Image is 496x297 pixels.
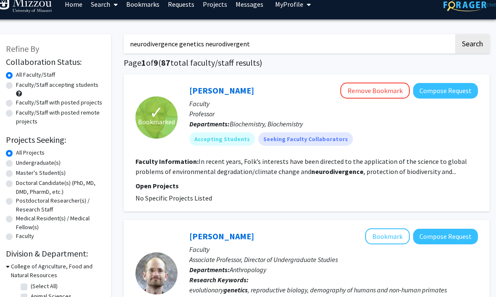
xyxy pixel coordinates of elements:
[11,262,103,280] h3: College of Agriculture, Food and Natural Resources
[154,57,158,68] span: 9
[141,57,146,68] span: 1
[16,179,103,196] label: Doctoral Candidate(s) (PhD, MD, DMD, PharmD, etc.)
[6,43,39,54] span: Refine By
[189,85,254,96] a: [PERSON_NAME]
[6,57,103,67] h2: Collaboration Status:
[6,259,36,291] iframe: Chat
[6,135,103,145] h2: Projects Seeking:
[16,196,103,214] label: Postdoctoral Researcher(s) / Research Staff
[230,265,266,274] span: Anthropology
[31,282,58,291] label: (Select All)
[189,231,254,241] a: [PERSON_NAME]
[189,285,478,295] div: evolutionary , reproductive biology, demography of humans and non-human primates
[135,181,478,191] p: Open Projects
[189,254,478,265] p: Associate Professor, Director of Undergraduate Studies
[311,167,363,176] b: neurodivergence
[340,83,410,99] button: Remove Bookmark
[189,265,230,274] b: Departments:
[16,80,98,89] label: Faculty/Staff accepting students
[189,109,478,119] p: Professor
[16,70,55,79] label: All Faculty/Staff
[135,157,467,176] fg-read-more: In recent years, Folk’s interests have been directed to the application of the science to global ...
[413,83,478,99] button: Compose Request to Bill Folk
[189,244,478,254] p: Faculty
[16,158,61,167] label: Undergraduate(s)
[138,117,175,127] span: Bookmarked
[413,229,478,244] button: Compose Request to Greg Blomquist
[258,132,353,146] mat-chip: Seeking Faculty Collaborators
[161,57,170,68] span: 87
[149,108,164,117] span: ✓
[223,286,248,294] b: genetics
[230,120,303,128] span: Biochemistry, Biochemistry
[135,157,199,166] b: Faculty Information:
[124,34,454,54] input: Search Keywords
[16,169,66,177] label: Master's Student(s)
[455,34,490,54] button: Search
[6,249,103,259] h2: Division & Department:
[16,108,103,126] label: Faculty/Staff with posted remote projects
[189,276,249,284] b: Research Keywords:
[16,148,45,157] label: All Projects
[365,228,410,244] button: Add Greg Blomquist to Bookmarks
[189,120,230,128] b: Departments:
[189,99,478,109] p: Faculty
[189,132,255,146] mat-chip: Accepting Students
[16,232,34,241] label: Faculty
[16,98,102,107] label: Faculty/Staff with posted projects
[124,58,490,68] h1: Page of ( total faculty/staff results)
[135,194,212,202] span: No Specific Projects Listed
[16,214,103,232] label: Medical Resident(s) / Medical Fellow(s)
